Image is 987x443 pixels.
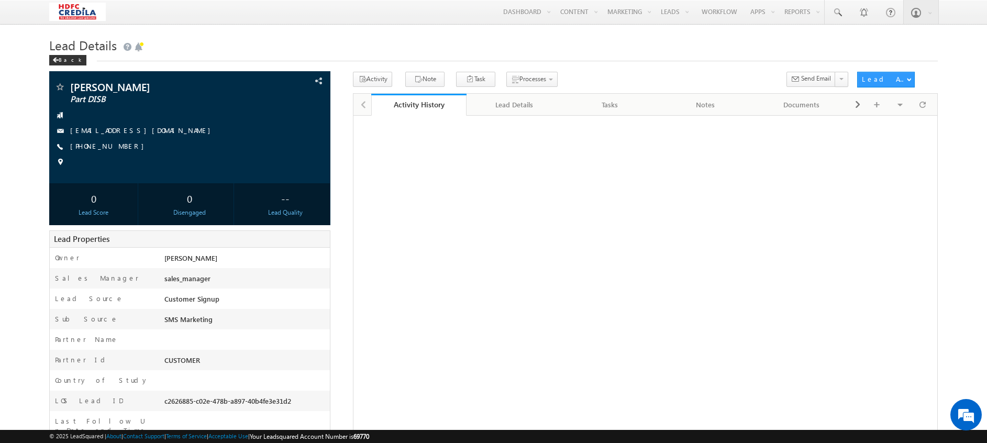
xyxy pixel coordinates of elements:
label: Country of Study [55,375,149,385]
a: Activity History [371,94,467,116]
div: SMS Marketing [162,314,330,329]
a: Terms of Service [166,433,207,439]
button: Note [405,72,445,87]
div: -- [244,189,327,208]
label: Partner Name [55,335,118,344]
div: sales_manager [162,273,330,288]
a: Back [49,54,92,63]
div: Customer Signup [162,294,330,308]
img: Custom Logo [49,3,105,21]
a: Tasks [562,94,658,116]
label: Owner [55,253,80,262]
label: Last Follow Up Date and Time [55,416,151,435]
button: Task [456,72,495,87]
span: © 2025 LeadSquared | | | | | [49,431,369,441]
div: CUSTOMER [162,355,330,370]
button: Activity [353,72,392,87]
span: Processes [519,75,546,83]
div: Tasks [571,98,649,111]
div: Lead Actions [862,74,906,84]
a: About [106,433,121,439]
a: [EMAIL_ADDRESS][DOMAIN_NAME] [70,126,216,135]
span: Send Email [801,74,831,83]
a: [PHONE_NUMBER] [70,141,149,150]
span: Lead Properties [54,234,109,244]
span: Your Leadsquared Account Number is [250,433,369,440]
label: Sales Manager [55,273,139,283]
label: LOS Lead ID [55,396,123,405]
div: Back [49,55,86,65]
a: Contact Support [123,433,164,439]
span: Lead Details [49,37,117,53]
div: Lead Quality [244,208,327,217]
a: Notes [658,94,754,116]
div: Activity History [379,99,459,109]
div: c2626885-c02e-478b-a897-40b4fe3e31d2 [162,396,330,411]
div: Lead Score [52,208,135,217]
span: 69770 [353,433,369,440]
a: Acceptable Use [208,433,248,439]
div: Lead Details [475,98,553,111]
a: Documents [754,94,850,116]
div: Documents [762,98,840,111]
label: Sub Source [55,314,118,324]
span: [PERSON_NAME] [164,253,217,262]
a: Lead Details [467,94,562,116]
div: Notes [667,98,745,111]
label: Lead Source [55,294,124,303]
button: Processes [506,72,558,87]
div: Disengaged [148,208,231,217]
button: Lead Actions [857,72,915,87]
span: Part DISB [70,94,246,105]
span: [PERSON_NAME] [70,82,246,92]
div: 0 [148,189,231,208]
button: Send Email [786,72,836,87]
div: 0 [52,189,135,208]
label: Partner Id [55,355,109,364]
